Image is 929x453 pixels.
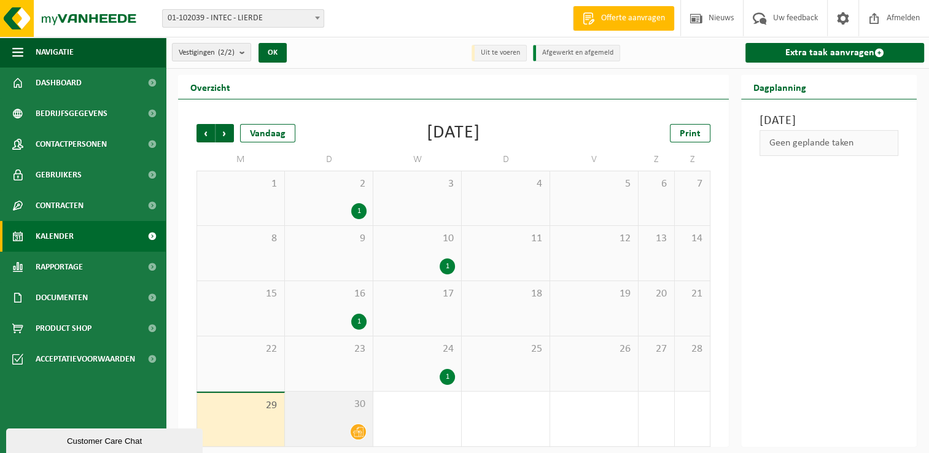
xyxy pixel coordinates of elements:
span: Product Shop [36,313,91,344]
span: 7 [681,177,704,191]
td: D [285,149,373,171]
span: Kalender [36,221,74,252]
h2: Overzicht [178,75,243,99]
span: Print [680,129,701,139]
span: Offerte aanvragen [598,12,668,25]
span: 16 [291,287,367,301]
td: Z [675,149,711,171]
span: 01-102039 - INTEC - LIERDE [163,10,324,27]
span: 12 [556,232,632,246]
span: 19 [556,287,632,301]
span: Dashboard [36,68,82,98]
td: Z [639,149,675,171]
span: Documenten [36,282,88,313]
span: 14 [681,232,704,246]
div: 1 [440,369,455,385]
span: Gebruikers [36,160,82,190]
div: 1 [440,258,455,274]
span: 27 [645,343,668,356]
div: Geen geplande taken [760,130,898,156]
span: 30 [291,398,367,411]
span: 26 [556,343,632,356]
li: Uit te voeren [472,45,527,61]
span: Bedrijfsgegevens [36,98,107,129]
span: 23 [291,343,367,356]
span: 5 [556,177,632,191]
span: Volgende [216,124,234,142]
span: Vestigingen [179,44,235,62]
count: (2/2) [218,48,235,56]
span: 29 [203,399,278,412]
a: Extra taak aanvragen [745,43,924,63]
span: 18 [468,287,543,301]
iframe: chat widget [6,426,205,453]
div: Vandaag [240,124,295,142]
button: OK [258,43,287,63]
li: Afgewerkt en afgemeld [533,45,620,61]
button: Vestigingen(2/2) [172,43,251,61]
td: W [373,149,462,171]
h2: Dagplanning [741,75,818,99]
div: 1 [351,203,367,219]
span: 24 [379,343,455,356]
span: Contracten [36,190,84,221]
span: Contactpersonen [36,129,107,160]
span: 2 [291,177,367,191]
span: 13 [645,232,668,246]
span: 9 [291,232,367,246]
td: M [196,149,285,171]
span: Vorige [196,124,215,142]
span: 8 [203,232,278,246]
span: 17 [379,287,455,301]
a: Offerte aanvragen [573,6,674,31]
span: 10 [379,232,455,246]
span: 01-102039 - INTEC - LIERDE [162,9,324,28]
span: 15 [203,287,278,301]
td: V [550,149,639,171]
span: 20 [645,287,668,301]
td: D [462,149,550,171]
span: Acceptatievoorwaarden [36,344,135,374]
span: 25 [468,343,543,356]
span: Rapportage [36,252,83,282]
span: 22 [203,343,278,356]
h3: [DATE] [760,112,898,130]
span: 11 [468,232,543,246]
div: [DATE] [427,124,480,142]
span: 21 [681,287,704,301]
span: Navigatie [36,37,74,68]
span: 1 [203,177,278,191]
span: 28 [681,343,704,356]
a: Print [670,124,710,142]
div: 1 [351,314,367,330]
span: 6 [645,177,668,191]
span: 4 [468,177,543,191]
span: 3 [379,177,455,191]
